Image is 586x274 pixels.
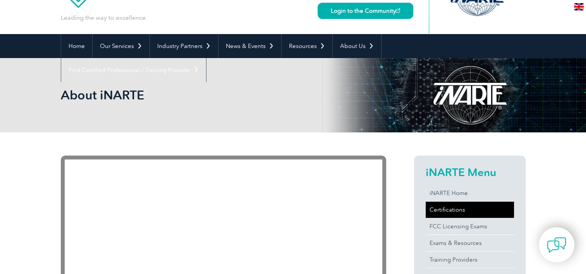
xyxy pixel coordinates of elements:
[426,252,514,268] a: Training Providers
[426,218,514,235] a: FCC Licensing Exams
[426,185,514,201] a: iNARTE Home
[61,89,386,101] h2: About iNARTE
[150,34,218,58] a: Industry Partners
[426,166,514,178] h2: iNARTE Menu
[93,34,150,58] a: Our Services
[574,3,584,10] img: en
[426,202,514,218] a: Certifications
[61,58,206,82] a: Find Certified Professional / Training Provider
[333,34,381,58] a: About Us
[282,34,332,58] a: Resources
[547,235,566,255] img: contact-chat.png
[396,9,400,13] img: open_square.png
[426,235,514,251] a: Exams & Resources
[61,14,146,22] p: Leading the way to excellence
[318,3,413,19] a: Login to the Community
[218,34,281,58] a: News & Events
[61,34,92,58] a: Home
